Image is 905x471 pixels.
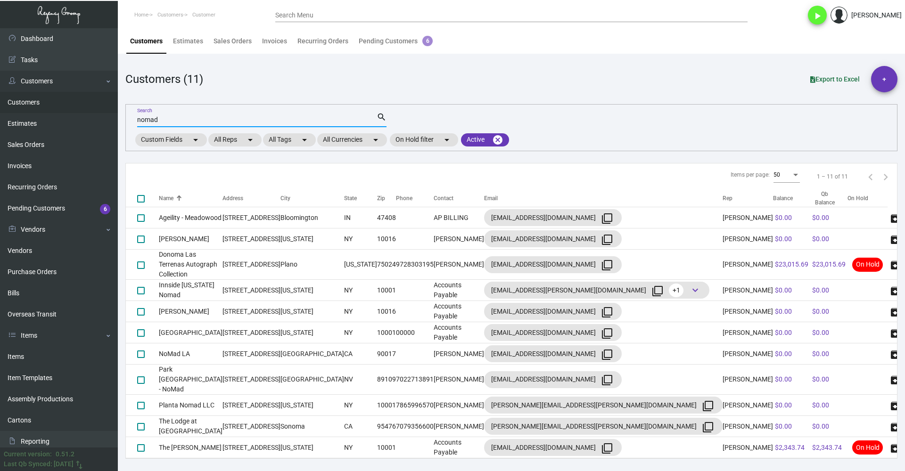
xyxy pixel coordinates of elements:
[601,260,613,271] mat-icon: filter_none
[810,207,847,228] td: $0.00
[222,322,280,343] td: [STREET_ADDRESS]
[344,194,357,203] div: State
[491,419,716,434] div: [PERSON_NAME][EMAIL_ADDRESS][PERSON_NAME][DOMAIN_NAME]
[810,343,847,365] td: $0.00
[159,365,222,395] td: Park [GEOGRAPHIC_DATA] - NoMad
[159,301,222,322] td: [PERSON_NAME]
[889,400,901,412] span: archive
[134,12,148,18] span: Home
[491,257,615,272] div: [EMAIL_ADDRESS][DOMAIN_NAME]
[390,133,458,146] mat-chip: On Hold filter
[669,284,683,297] span: +1
[344,437,377,458] td: NY
[810,395,847,416] td: $0.00
[434,437,484,458] td: Accounts Payable
[889,260,901,271] span: archive
[280,228,344,250] td: [US_STATE]
[775,350,792,357] span: $0.00
[159,437,222,458] td: The [PERSON_NAME]
[810,280,847,301] td: $0.00
[491,283,702,298] div: [EMAIL_ADDRESS][PERSON_NAME][DOMAIN_NAME]
[702,400,714,412] mat-icon: filter_none
[723,322,773,343] td: [PERSON_NAME]
[690,284,701,296] span: keyboard_arrow_down
[775,260,808,268] span: $23,015.69
[377,194,396,203] div: Zip
[484,190,723,207] th: Email
[434,343,484,365] td: [PERSON_NAME]
[344,301,377,322] td: NY
[888,210,903,225] button: archive
[159,343,222,365] td: NoMad LA
[851,10,902,20] div: [PERSON_NAME]
[775,329,792,336] span: $0.00
[222,365,280,395] td: [STREET_ADDRESS]
[396,416,434,437] td: 7079356600
[396,194,434,203] div: Phone
[441,134,452,146] mat-icon: arrow_drop_down
[344,280,377,301] td: NY
[159,280,222,301] td: Innside [US_STATE] Nomad
[810,365,847,395] td: $0.00
[888,304,903,319] button: archive
[280,343,344,365] td: [GEOGRAPHIC_DATA]
[245,134,256,146] mat-icon: arrow_drop_down
[159,228,222,250] td: [PERSON_NAME]
[723,228,773,250] td: [PERSON_NAME]
[723,250,773,280] td: [PERSON_NAME]
[297,36,348,46] div: Recurring Orders
[723,301,773,322] td: [PERSON_NAME]
[491,440,615,455] div: [EMAIL_ADDRESS][DOMAIN_NAME]
[434,250,484,280] td: [PERSON_NAME]
[852,440,883,455] span: On Hold
[773,194,810,203] div: Balance
[280,194,344,203] div: City
[159,416,222,437] td: The Lodge at [GEOGRAPHIC_DATA]
[280,322,344,343] td: [US_STATE]
[773,171,780,178] span: 50
[396,194,412,203] div: Phone
[222,207,280,228] td: [STREET_ADDRESS]
[280,194,290,203] div: City
[377,194,385,203] div: Zip
[222,395,280,416] td: [STREET_ADDRESS]
[377,395,396,416] td: 10001
[601,443,613,454] mat-icon: filter_none
[871,66,897,92] button: +
[280,301,344,322] td: [US_STATE]
[889,307,901,318] span: archive
[888,283,903,298] button: archive
[831,7,847,24] img: admin@bootstrapmaster.com
[434,207,484,228] td: AP BILLING
[396,250,434,280] td: 9728303195
[434,280,484,301] td: Accounts Payable
[344,416,377,437] td: CA
[159,322,222,343] td: [GEOGRAPHIC_DATA]
[344,322,377,343] td: NY
[812,190,846,207] div: Qb Balance
[263,133,316,146] mat-chip: All Tags
[878,169,893,184] button: Next page
[396,322,434,343] td: 00000
[222,228,280,250] td: [STREET_ADDRESS]
[280,207,344,228] td: Bloomington
[888,231,903,246] button: archive
[491,372,615,387] div: [EMAIL_ADDRESS][DOMAIN_NAME]
[775,214,792,221] span: $0.00
[808,6,827,24] button: play_arrow
[396,365,434,395] td: 7022713891
[280,280,344,301] td: [US_STATE]
[377,322,396,343] td: 10001
[775,444,805,451] span: $2,343.74
[889,285,901,297] span: archive
[130,36,163,46] div: Customers
[810,416,847,437] td: $0.00
[434,416,484,437] td: [PERSON_NAME]
[888,440,903,455] button: archive
[601,234,613,245] mat-icon: filter_none
[159,194,222,203] div: Name
[222,301,280,322] td: [STREET_ADDRESS]
[434,194,484,203] div: Contact
[222,343,280,365] td: [STREET_ADDRESS]
[775,401,792,409] span: $0.00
